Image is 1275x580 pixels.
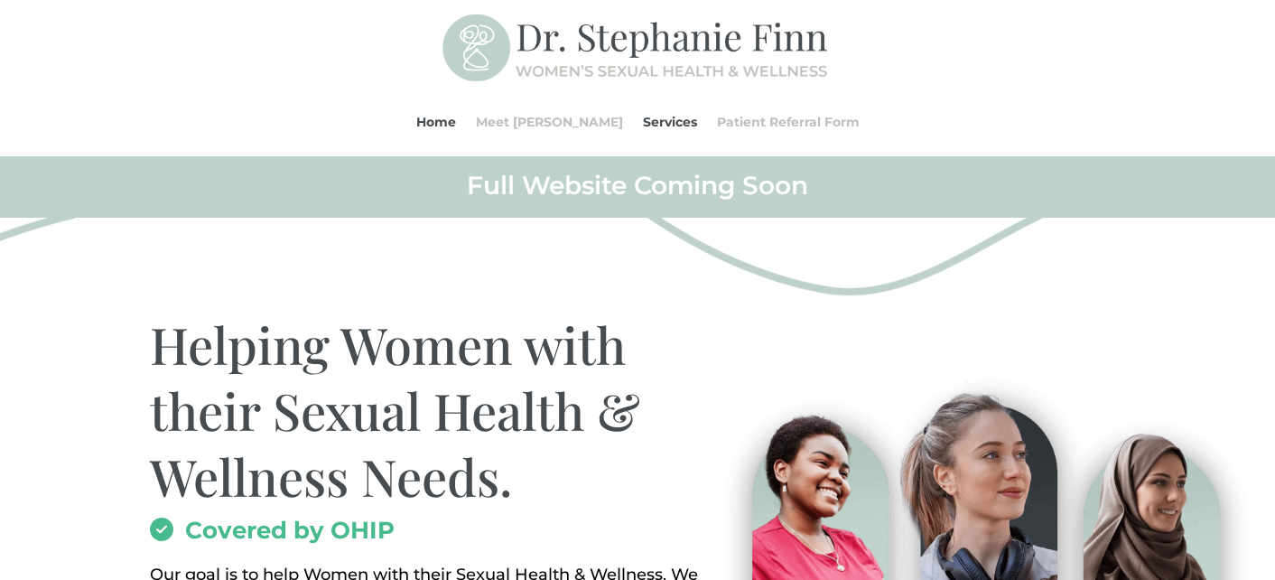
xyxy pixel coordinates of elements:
[643,88,697,156] a: Services
[476,88,623,156] a: Meet [PERSON_NAME]
[416,88,456,156] a: Home
[717,88,860,156] a: Patient Referral Form
[150,312,723,518] h1: Helping Women with their Sexual Health & Wellness Needs.
[150,169,1125,210] h2: Full Website Coming Soon
[150,519,723,551] h2: Covered by OHIP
